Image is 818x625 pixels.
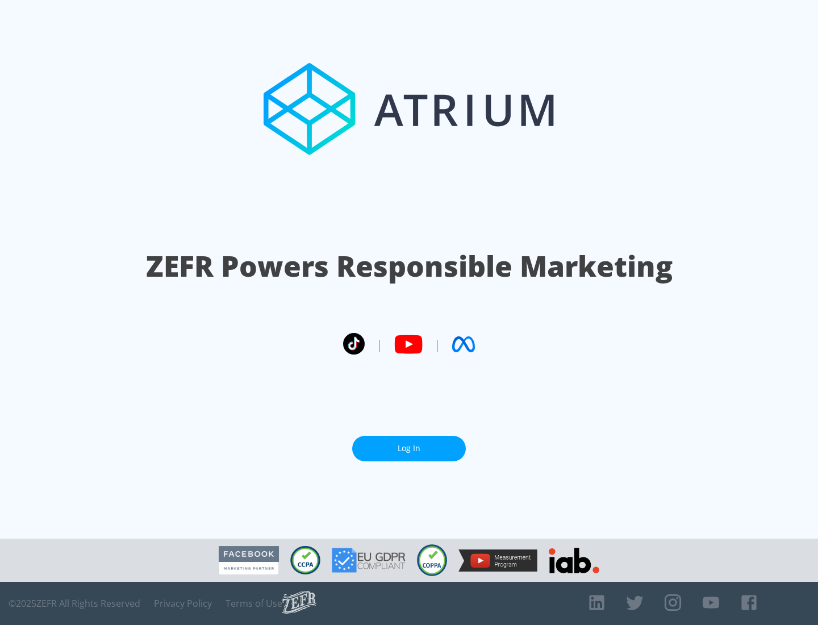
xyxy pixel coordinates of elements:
span: | [376,336,383,353]
img: CCPA Compliant [290,546,320,574]
span: © 2025 ZEFR All Rights Reserved [9,598,140,609]
span: | [434,336,441,353]
img: COPPA Compliant [417,544,447,576]
img: Facebook Marketing Partner [219,546,279,575]
a: Privacy Policy [154,598,212,609]
img: IAB [549,548,599,573]
img: GDPR Compliant [332,548,406,573]
a: Log In [352,436,466,461]
img: YouTube Measurement Program [458,549,537,572]
a: Terms of Use [226,598,282,609]
h1: ZEFR Powers Responsible Marketing [146,247,673,286]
